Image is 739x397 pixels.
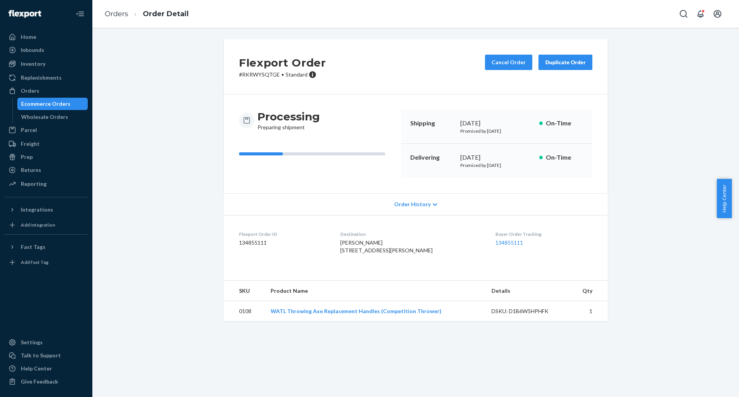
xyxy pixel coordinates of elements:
[286,71,308,78] span: Standard
[5,151,88,163] a: Prep
[5,219,88,231] a: Add Integration
[394,200,431,208] span: Order History
[21,243,45,251] div: Fast Tags
[5,164,88,176] a: Returns
[21,180,47,188] div: Reporting
[693,6,708,22] button: Open notifications
[143,10,189,18] a: Order Detail
[5,124,88,136] a: Parcel
[105,10,128,18] a: Orders
[5,44,88,56] a: Inbounds
[8,10,41,18] img: Flexport logo
[5,241,88,253] button: Fast Tags
[5,349,88,362] button: Talk to Support
[21,87,39,95] div: Orders
[281,71,284,78] span: •
[710,6,725,22] button: Open account menu
[21,33,36,41] div: Home
[21,339,43,346] div: Settings
[410,153,454,162] p: Delivering
[5,72,88,84] a: Replenishments
[21,126,37,134] div: Parcel
[21,365,52,372] div: Help Center
[546,119,583,128] p: On-Time
[17,98,88,110] a: Ecommerce Orders
[546,153,583,162] p: On-Time
[239,71,326,78] p: # RKRWYSQTGE
[239,231,328,237] dt: Flexport Order ID
[485,55,532,70] button: Cancel Order
[239,239,328,247] dd: 134855111
[340,239,433,254] span: [PERSON_NAME] [STREET_ADDRESS][PERSON_NAME]
[21,222,55,228] div: Add Integration
[21,259,48,265] div: Add Fast Tag
[340,231,483,237] dt: Destination
[21,378,58,385] div: Give Feedback
[485,281,570,301] th: Details
[495,239,523,246] a: 134855111
[5,362,88,375] a: Help Center
[5,375,88,388] button: Give Feedback
[5,204,88,216] button: Integrations
[21,206,53,214] div: Integrations
[257,110,320,123] h3: Processing
[5,31,88,43] a: Home
[271,308,441,314] a: WATL Throwing Axe Replacement Handles (Competition Thrower)
[257,110,320,131] div: Preparing shipment
[460,162,533,168] p: Promised by [DATE]
[239,55,326,71] h2: Flexport Order
[224,301,264,322] td: 0108
[460,128,533,134] p: Promised by [DATE]
[545,58,586,66] div: Duplicate Order
[224,281,264,301] th: SKU
[5,178,88,190] a: Reporting
[21,46,44,54] div: Inbounds
[538,55,592,70] button: Duplicate Order
[570,301,608,322] td: 1
[5,138,88,150] a: Freight
[676,6,691,22] button: Open Search Box
[5,256,88,269] a: Add Fast Tag
[21,153,33,161] div: Prep
[460,153,533,162] div: [DATE]
[5,85,88,97] a: Orders
[21,100,70,108] div: Ecommerce Orders
[570,281,608,301] th: Qty
[21,140,40,148] div: Freight
[492,307,564,315] div: DSKU: D1B6W5HPHFK
[21,74,62,82] div: Replenishments
[21,166,41,174] div: Returns
[17,111,88,123] a: Wholesale Orders
[72,6,88,22] button: Close Navigation
[21,113,68,121] div: Wholesale Orders
[21,60,45,68] div: Inventory
[460,119,533,128] div: [DATE]
[99,3,195,25] ol: breadcrumbs
[410,119,454,128] p: Shipping
[595,177,739,397] iframe: Find more information here
[5,58,88,70] a: Inventory
[5,336,88,349] a: Settings
[264,281,485,301] th: Product Name
[495,231,592,237] dt: Buyer Order Tracking
[21,352,61,359] div: Talk to Support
